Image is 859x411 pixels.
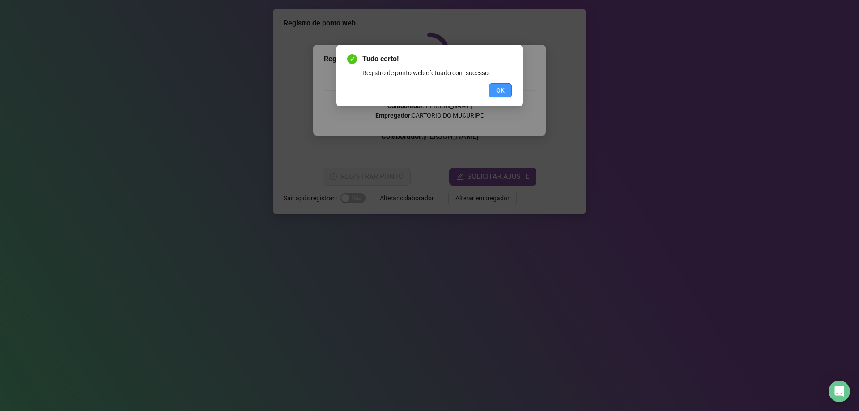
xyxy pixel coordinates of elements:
[362,54,512,64] span: Tudo certo!
[829,381,850,402] div: Open Intercom Messenger
[362,68,512,78] div: Registro de ponto web efetuado com sucesso.
[347,54,357,64] span: check-circle
[496,85,505,95] span: OK
[489,83,512,97] button: OK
